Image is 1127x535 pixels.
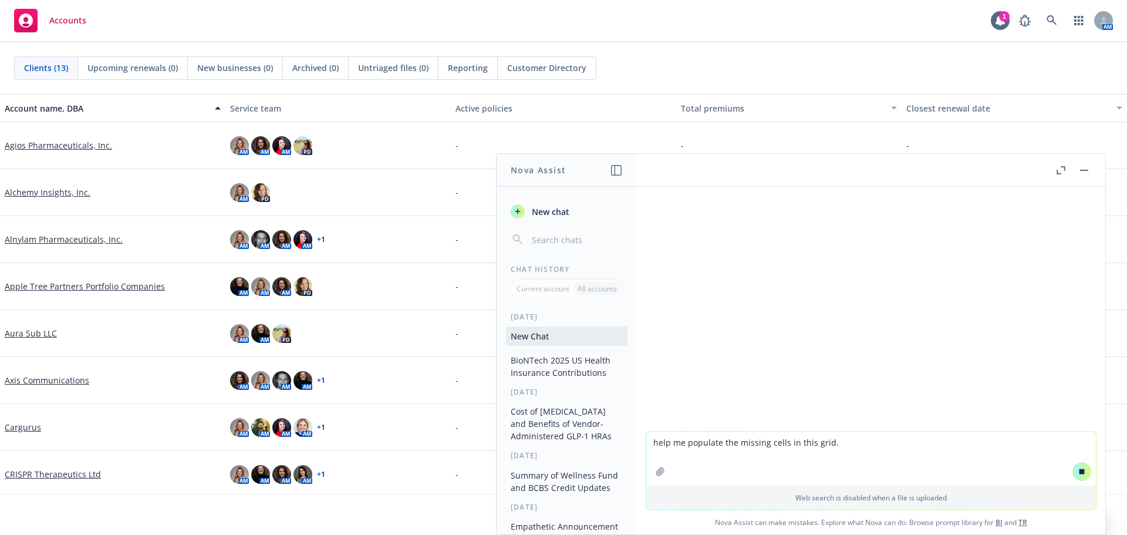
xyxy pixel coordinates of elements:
span: - [455,233,458,245]
a: Report a Bug [1013,9,1037,32]
img: photo [251,371,270,390]
a: + 1 [317,471,325,478]
a: Cargurus [5,421,41,433]
span: - [455,421,458,433]
img: photo [272,136,291,155]
span: Customer Directory [507,62,586,74]
span: New chat [529,206,569,218]
button: Service team [225,94,451,122]
p: All accounts [578,284,617,294]
img: photo [293,136,312,155]
button: New Chat [506,327,627,346]
img: photo [293,277,312,296]
div: Active policies [455,102,672,115]
a: Aura Sub LLC [5,327,57,339]
span: - [455,139,458,152]
a: + 1 [317,236,325,243]
img: photo [251,230,270,249]
button: BioNTech 2025 US Health Insurance Contributions [506,351,627,382]
img: photo [251,183,270,202]
h1: Nova Assist [511,164,566,176]
a: Search [1040,9,1064,32]
div: Closest renewal date [906,102,1109,115]
img: photo [230,465,249,484]
img: photo [293,230,312,249]
div: Total premiums [681,102,884,115]
a: Switch app [1067,9,1091,32]
img: photo [230,230,249,249]
img: photo [230,183,249,202]
div: 1 [999,11,1010,22]
img: photo [272,418,291,437]
p: Current account [517,284,569,294]
img: photo [251,277,270,296]
span: - [681,139,684,152]
a: Alnylam Pharmaceuticals, Inc. [5,233,123,245]
img: photo [251,324,270,343]
button: New chat [506,201,627,222]
span: Archived (0) [292,62,339,74]
span: Untriaged files (0) [358,62,428,74]
div: [DATE] [497,387,637,397]
span: Upcoming renewals (0) [87,62,178,74]
img: photo [251,136,270,155]
span: Reporting [448,62,488,74]
img: photo [293,465,312,484]
span: - [455,280,458,292]
div: Chat History [497,264,637,274]
img: photo [272,465,291,484]
img: photo [230,371,249,390]
img: photo [230,277,249,296]
a: Accounts [9,4,91,37]
button: Active policies [451,94,676,122]
a: Agios Pharmaceuticals, Inc. [5,139,112,152]
img: photo [272,230,291,249]
span: Accounts [49,16,86,25]
div: [DATE] [497,312,637,322]
div: Service team [230,102,446,115]
span: - [455,374,458,386]
p: Web search is disabled when a file is uploaded [653,493,1089,503]
img: photo [251,418,270,437]
img: photo [272,371,291,390]
a: TR [1018,517,1027,527]
div: [DATE] [497,502,637,512]
img: photo [272,277,291,296]
img: photo [230,136,249,155]
span: New businesses (0) [197,62,273,74]
button: Total premiums [676,94,902,122]
a: + 1 [317,424,325,431]
button: Cost of [MEDICAL_DATA] and Benefits of Vendor-Administered GLP-1 HRAs [506,402,627,446]
img: photo [230,418,249,437]
button: Summary of Wellness Fund and BCBS Credit Updates [506,466,627,497]
img: photo [272,324,291,343]
span: - [455,468,458,480]
span: - [455,186,458,198]
img: photo [230,324,249,343]
a: CRISPR Therapeutics Ltd [5,468,101,480]
button: Closest renewal date [902,94,1127,122]
input: Search chats [529,231,623,248]
a: Axis Communications [5,374,89,386]
span: Nova Assist can make mistakes. Explore what Nova can do: Browse prompt library for and [642,510,1101,534]
span: - [906,139,909,152]
span: - [455,327,458,339]
a: Alchemy Insights, Inc. [5,186,90,198]
img: photo [251,465,270,484]
a: Apple Tree Partners Portfolio Companies [5,280,165,292]
div: [DATE] [497,450,637,460]
img: photo [293,371,312,390]
span: Clients (13) [24,62,68,74]
a: BI [996,517,1003,527]
div: Account name, DBA [5,102,208,115]
a: + 1 [317,377,325,384]
img: photo [293,418,312,437]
